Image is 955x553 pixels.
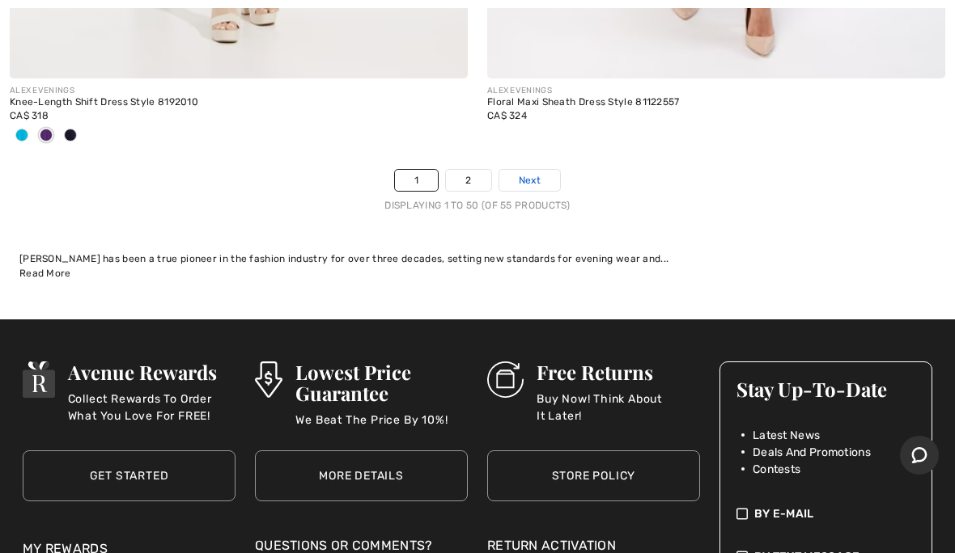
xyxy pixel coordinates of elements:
[295,412,468,444] p: We Beat The Price By 10%!
[10,97,468,108] div: Knee-Length Shift Dress Style 8192010
[900,436,939,476] iframe: Opens a widget where you can chat to one of our agents
[34,123,58,150] div: Purple
[19,268,71,279] span: Read More
[736,378,915,399] h3: Stay Up-To-Date
[753,444,871,461] span: Deals And Promotions
[519,173,541,188] span: Next
[68,361,236,382] h3: Avenue Rewards
[58,123,83,150] div: Midnight navy
[487,110,527,121] span: CA$ 324
[487,450,700,501] a: Store Policy
[295,361,468,403] h3: Lowest Price Guarantee
[753,427,820,444] span: Latest News
[395,170,438,191] a: 1
[487,361,524,398] img: Free Returns
[537,361,700,382] h3: Free Returns
[487,85,945,97] div: ALEX EVENINGS
[10,85,468,97] div: ALEX EVENINGS
[499,170,560,191] a: Next
[10,110,49,121] span: CA$ 318
[255,450,468,501] a: More Details
[23,450,236,501] a: Get Started
[19,251,936,266] div: [PERSON_NAME] has been a true pioneer in the fashion industry for over three decades, setting new...
[446,170,490,191] a: 2
[23,361,55,398] img: Avenue Rewards
[754,505,814,522] span: By E-mail
[255,361,282,398] img: Lowest Price Guarantee
[736,505,748,522] img: check
[537,390,700,423] p: Buy Now! Think About It Later!
[487,97,945,108] div: Floral Maxi Sheath Dress Style 81122557
[753,461,800,478] span: Contests
[68,390,236,423] p: Collect Rewards To Order What You Love For FREE!
[10,123,34,150] div: Ocean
